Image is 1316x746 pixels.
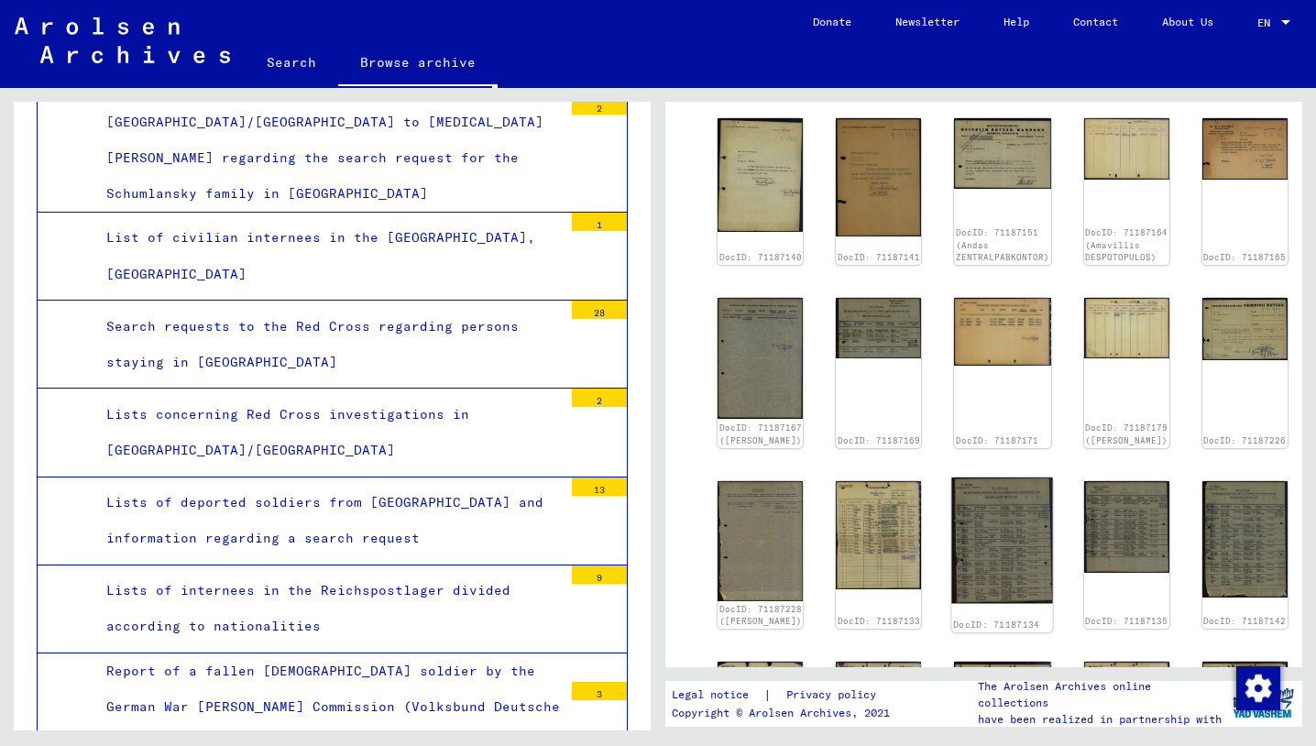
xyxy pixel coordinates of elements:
[672,705,898,721] p: Copyright © Arolsen Archives, 2021
[954,118,1050,189] img: 001.jpg
[1203,435,1286,445] a: DocID: 71187226
[772,686,898,705] a: Privacy policy
[1202,298,1288,359] img: 001.jpg
[719,252,802,262] a: DocID: 71187140
[956,227,1049,262] a: DocID: 71187151 (Andas ZENTRALPABKONTOR)
[956,435,1038,445] a: DocID: 71187171
[572,682,627,700] div: 3
[572,213,627,231] div: 1
[838,616,920,626] a: DocID: 71187133
[1236,666,1280,710] img: Change consent
[1235,665,1279,709] div: Change consent
[245,40,338,84] a: Search
[1084,481,1169,573] img: 001.jpg
[572,389,627,407] div: 2
[1085,616,1168,626] a: DocID: 71187135
[15,17,230,63] img: Arolsen_neg.svg
[338,40,498,88] a: Browse archive
[718,481,803,601] img: 001.jpg
[954,298,1050,366] img: 001.jpg
[718,298,803,419] img: 001.jpg
[953,619,1040,630] a: DocID: 71187134
[572,301,627,319] div: 28
[978,711,1223,728] p: have been realized in partnership with
[1084,118,1169,180] img: 001.jpg
[93,485,563,556] div: Lists of deported soldiers from [GEOGRAPHIC_DATA] and information regarding a search request
[952,477,1053,604] img: 001.jpg
[1084,298,1169,358] img: 001.jpg
[719,604,802,627] a: DocID: 71187228 ([PERSON_NAME])
[838,435,920,445] a: DocID: 71187169
[1203,616,1286,626] a: DocID: 71187142
[93,309,563,380] div: Search requests to the Red Cross regarding persons staying in [GEOGRAPHIC_DATA]
[672,686,763,705] a: Legal notice
[572,477,627,496] div: 13
[1203,252,1286,262] a: DocID: 71187165
[1202,481,1288,598] img: 001.jpg
[93,397,563,468] div: Lists concerning Red Cross investigations in [GEOGRAPHIC_DATA]/[GEOGRAPHIC_DATA]
[672,686,898,705] div: |
[93,220,563,291] div: List of civilian internees in the [GEOGRAPHIC_DATA], [GEOGRAPHIC_DATA]
[836,298,921,357] img: 001.jpg
[93,68,563,212] div: Letter from the German Red Cross in [GEOGRAPHIC_DATA]/[GEOGRAPHIC_DATA] to [MEDICAL_DATA][PERSON_...
[1202,118,1288,180] img: 001.jpg
[978,678,1223,711] p: The Arolsen Archives online collections
[836,481,921,589] img: 001.jpg
[1085,227,1168,262] a: DocID: 71187164 (Amavillis DESPOTOPULOS)
[1257,16,1278,29] span: EN
[572,96,627,115] div: 2
[1229,680,1298,726] img: yv_logo.png
[836,118,921,236] img: 001.jpg
[718,118,803,232] img: 001.jpg
[1085,422,1168,445] a: DocID: 71187179 ([PERSON_NAME])
[719,422,802,445] a: DocID: 71187167 ([PERSON_NAME])
[93,573,563,644] div: Lists of internees in the Reichspostlager divided according to nationalities
[572,565,627,584] div: 9
[838,252,920,262] a: DocID: 71187141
